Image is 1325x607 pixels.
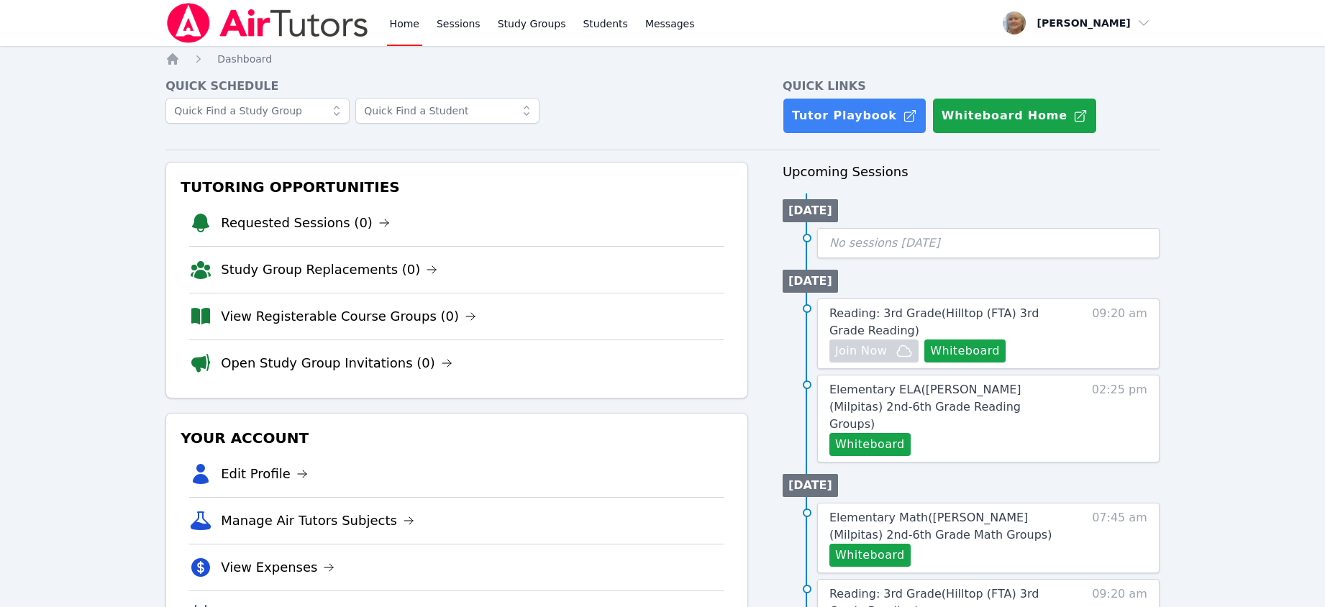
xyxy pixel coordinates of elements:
button: Whiteboard Home [932,98,1097,134]
span: Elementary ELA ( [PERSON_NAME] (Milpitas) 2nd-6th Grade Reading Groups ) [829,383,1021,431]
li: [DATE] [783,270,838,293]
span: 07:45 am [1092,509,1147,567]
span: Reading: 3rd Grade ( Hilltop (FTA) 3rd Grade Reading ) [829,306,1039,337]
input: Quick Find a Study Group [165,98,350,124]
a: Tutor Playbook [783,98,926,134]
span: Messages [645,17,695,31]
h4: Quick Links [783,78,1160,95]
input: Quick Find a Student [355,98,539,124]
span: Elementary Math ( [PERSON_NAME] (Milpitas) 2nd-6th Grade Math Groups ) [829,511,1052,542]
a: Edit Profile [221,464,308,484]
h3: Tutoring Opportunities [178,174,736,200]
span: 09:20 am [1092,305,1147,362]
span: Join Now [835,342,887,360]
a: Dashboard [217,52,272,66]
li: [DATE] [783,199,838,222]
h3: Upcoming Sessions [783,162,1160,182]
span: 02:25 pm [1092,381,1147,456]
button: Join Now [829,339,919,362]
li: [DATE] [783,474,838,497]
h3: Your Account [178,425,736,451]
button: Whiteboard [829,544,911,567]
a: Manage Air Tutors Subjects [221,511,414,531]
button: Whiteboard [829,433,911,456]
img: Air Tutors [165,3,369,43]
a: Open Study Group Invitations (0) [221,353,452,373]
a: Elementary Math([PERSON_NAME] (Milpitas) 2nd-6th Grade Math Groups) [829,509,1067,544]
h4: Quick Schedule [165,78,748,95]
span: Dashboard [217,53,272,65]
a: Study Group Replacements (0) [221,260,437,280]
a: View Registerable Course Groups (0) [221,306,476,327]
a: Elementary ELA([PERSON_NAME] (Milpitas) 2nd-6th Grade Reading Groups) [829,381,1067,433]
button: Whiteboard [924,339,1006,362]
a: View Expenses [221,557,334,578]
span: No sessions [DATE] [829,236,940,250]
a: Requested Sessions (0) [221,213,390,233]
a: Reading: 3rd Grade(Hilltop (FTA) 3rd Grade Reading) [829,305,1067,339]
nav: Breadcrumb [165,52,1160,66]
